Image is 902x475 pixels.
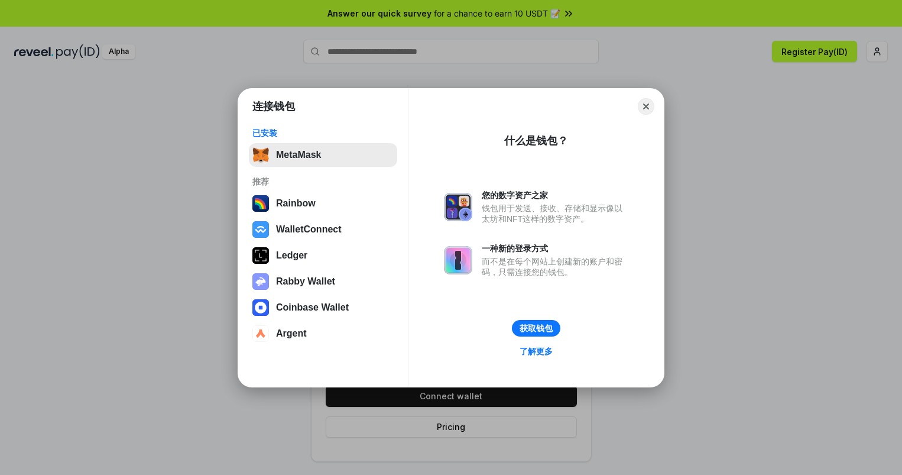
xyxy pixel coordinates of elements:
div: Rabby Wallet [276,276,335,287]
button: Ledger [249,244,397,267]
button: MetaMask [249,143,397,167]
a: 了解更多 [512,344,560,359]
img: svg+xml,%3Csvg%20width%3D%2228%22%20height%3D%2228%22%20viewBox%3D%220%200%2028%2028%22%20fill%3D... [252,221,269,238]
div: Rainbow [276,198,316,209]
div: 您的数字资产之家 [482,190,628,201]
img: svg+xml,%3Csvg%20xmlns%3D%22http%3A%2F%2Fwww.w3.org%2F2000%2Fsvg%22%20fill%3D%22none%22%20viewBox... [444,246,472,274]
div: Coinbase Wallet [276,302,349,313]
img: svg+xml,%3Csvg%20width%3D%2228%22%20height%3D%2228%22%20viewBox%3D%220%200%2028%2028%22%20fill%3D... [252,299,269,316]
div: 获取钱包 [520,323,553,334]
button: Close [638,98,654,115]
div: 推荐 [252,176,394,187]
button: Rainbow [249,192,397,215]
button: 获取钱包 [512,320,560,337]
button: Argent [249,322,397,345]
div: MetaMask [276,150,321,160]
div: 什么是钱包？ [504,134,568,148]
div: Argent [276,328,307,339]
button: Rabby Wallet [249,270,397,293]
img: svg+xml,%3Csvg%20xmlns%3D%22http%3A%2F%2Fwww.w3.org%2F2000%2Fsvg%22%20fill%3D%22none%22%20viewBox... [252,273,269,290]
button: WalletConnect [249,218,397,241]
div: 而不是在每个网站上创建新的账户和密码，只需连接您的钱包。 [482,256,628,277]
div: Ledger [276,250,307,261]
img: svg+xml,%3Csvg%20xmlns%3D%22http%3A%2F%2Fwww.w3.org%2F2000%2Fsvg%22%20width%3D%2228%22%20height%3... [252,247,269,264]
div: 钱包用于发送、接收、存储和显示像以太坊和NFT这样的数字资产。 [482,203,628,224]
h1: 连接钱包 [252,99,295,114]
div: 一种新的登录方式 [482,243,628,254]
div: 了解更多 [520,346,553,357]
img: svg+xml,%3Csvg%20width%3D%22120%22%20height%3D%22120%22%20viewBox%3D%220%200%20120%20120%22%20fil... [252,195,269,212]
img: svg+xml,%3Csvg%20xmlns%3D%22http%3A%2F%2Fwww.w3.org%2F2000%2Fsvg%22%20fill%3D%22none%22%20viewBox... [444,193,472,221]
div: 已安装 [252,128,394,138]
img: svg+xml,%3Csvg%20width%3D%2228%22%20height%3D%2228%22%20viewBox%3D%220%200%2028%2028%22%20fill%3D... [252,325,269,342]
img: svg+xml,%3Csvg%20fill%3D%22none%22%20height%3D%2233%22%20viewBox%3D%220%200%2035%2033%22%20width%... [252,147,269,163]
button: Coinbase Wallet [249,296,397,319]
div: WalletConnect [276,224,342,235]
